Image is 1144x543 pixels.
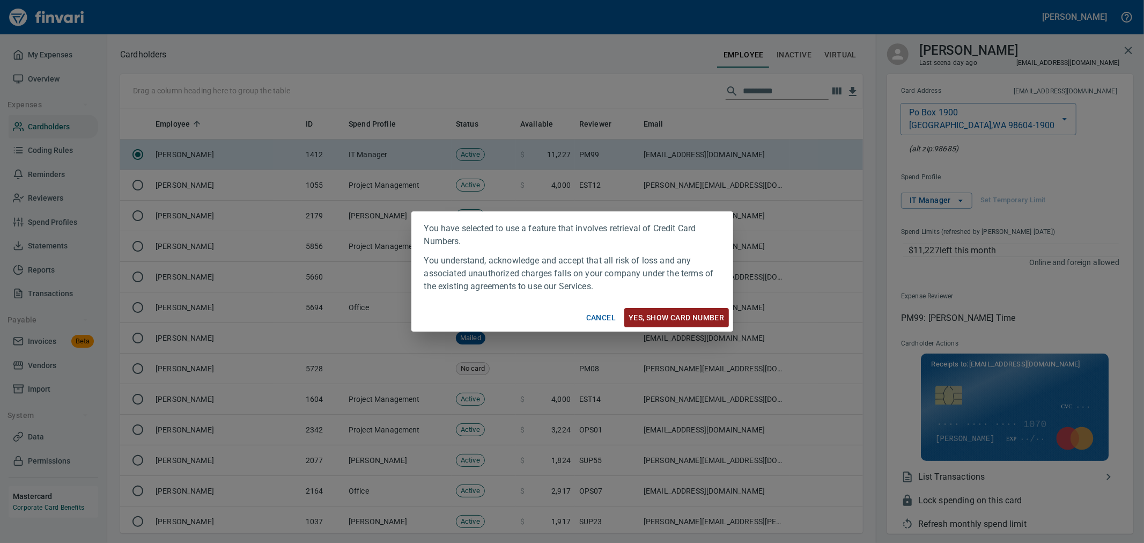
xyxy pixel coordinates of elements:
span: Cancel [586,311,616,325]
span: Yes, Show card number [629,311,724,325]
p: You understand, acknowledge and accept that all risk of loss and any associated unauthorized char... [424,254,720,293]
p: You have selected to use a feature that involves retrieval of Credit Card Numbers. [424,222,720,248]
button: Yes, Show card number [624,308,728,328]
button: Cancel [582,308,620,328]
